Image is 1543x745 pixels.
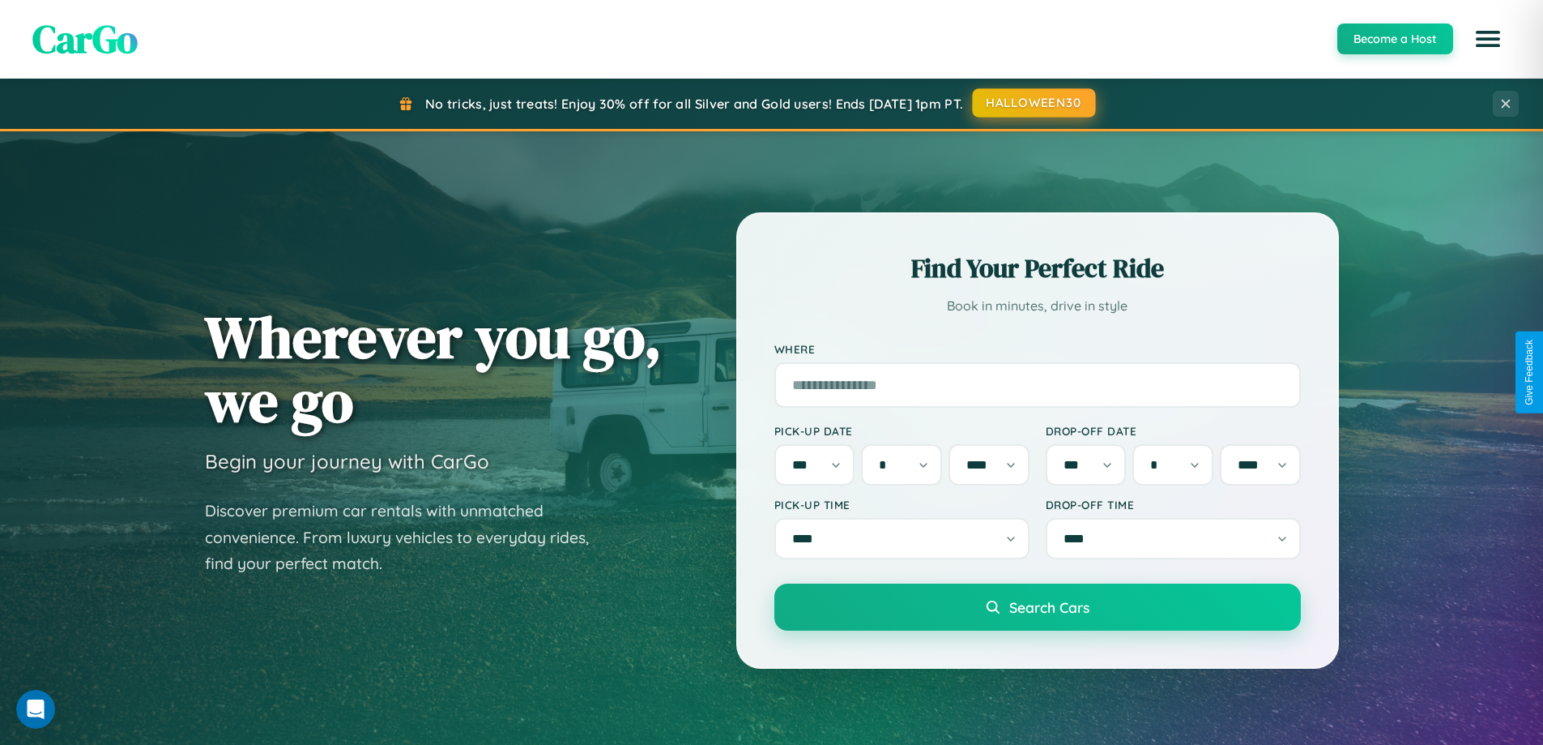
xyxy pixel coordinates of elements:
[1009,598,1089,616] span: Search Cars
[774,294,1301,318] p: Book in minutes, drive in style
[774,424,1029,438] label: Pick-up Date
[32,12,138,66] span: CarGo
[774,250,1301,286] h2: Find Your Perfect Ride
[774,342,1301,356] label: Where
[1465,16,1511,62] button: Open menu
[16,690,55,729] iframe: Intercom live chat
[1046,424,1301,438] label: Drop-off Date
[205,305,662,433] h1: Wherever you go, we go
[774,498,1029,512] label: Pick-up Time
[1046,498,1301,512] label: Drop-off Time
[425,96,963,112] span: No tricks, just treats! Enjoy 30% off for all Silver and Gold users! Ends [DATE] 1pm PT.
[973,88,1096,118] button: HALLOWEEN30
[205,449,489,473] h3: Begin your journey with CarGo
[1337,24,1453,54] button: Become a Host
[774,584,1301,631] button: Search Cars
[1524,340,1535,405] div: Give Feedback
[205,498,610,577] p: Discover premium car rentals with unmatched convenience. From luxury vehicles to everyday rides, ...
